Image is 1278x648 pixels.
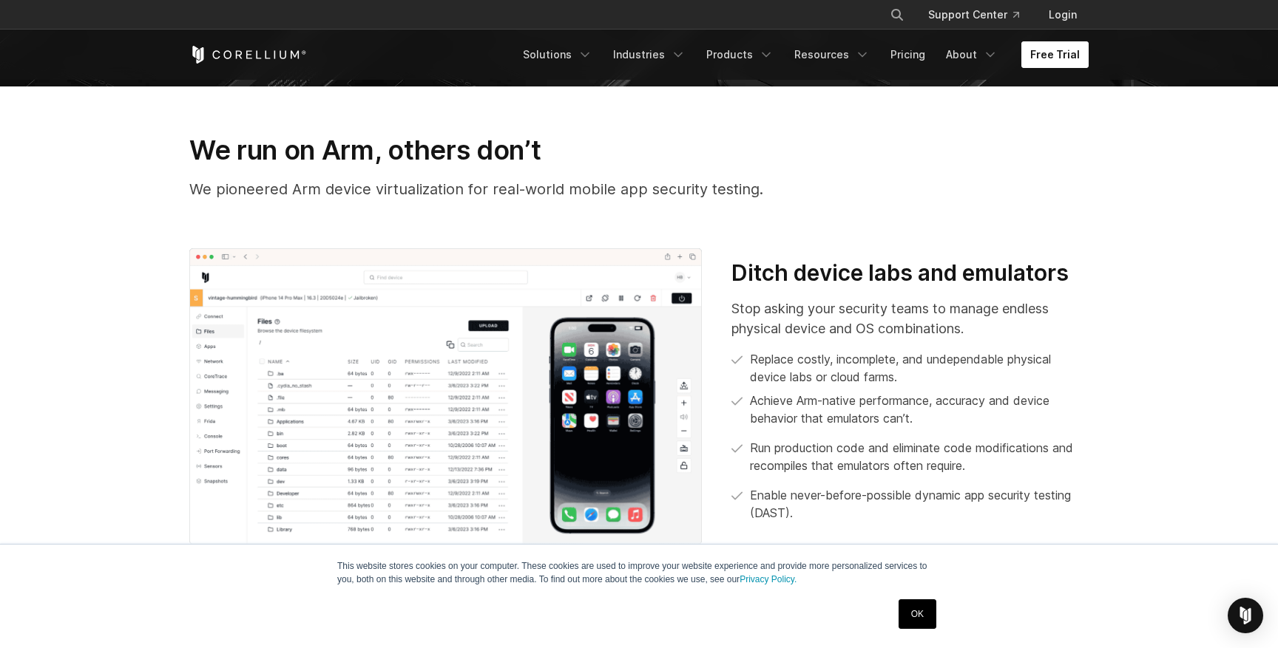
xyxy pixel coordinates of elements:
a: Support Center [916,1,1031,28]
a: Login [1037,1,1089,28]
p: Achieve Arm-native performance, accuracy and device behavior that emulators can’t. [750,392,1089,427]
a: Pricing [882,41,934,68]
a: Industries [604,41,694,68]
a: OK [899,599,936,629]
div: Navigation Menu [514,41,1089,68]
a: Products [697,41,782,68]
a: Solutions [514,41,601,68]
h3: We run on Arm, others don’t [189,134,1089,166]
div: Navigation Menu [872,1,1089,28]
a: About [937,41,1007,68]
h3: Ditch device labs and emulators [731,259,1089,287]
p: We pioneered Arm device virtualization for real-world mobile app security testing. [189,178,1089,200]
a: Resources [785,41,879,68]
button: Search [884,1,910,28]
div: Open Intercom Messenger [1228,598,1263,633]
p: This website stores cookies on your computer. These cookies are used to improve your website expe... [337,559,941,586]
img: Dynamic app security testing (DSAT); iOS pentest [189,248,702,545]
p: Replace costly, incomplete, and undependable physical device labs or cloud farms. [750,350,1089,386]
a: Privacy Policy. [740,574,797,584]
p: Run production code and eliminate code modifications and recompiles that emulators often require. [750,439,1089,474]
p: Stop asking your security teams to manage endless physical device and OS combinations. [731,299,1089,338]
a: Free Trial [1021,41,1089,68]
p: Enable never-before-possible dynamic app security testing (DAST). [750,486,1089,522]
a: Corellium Home [189,46,307,64]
